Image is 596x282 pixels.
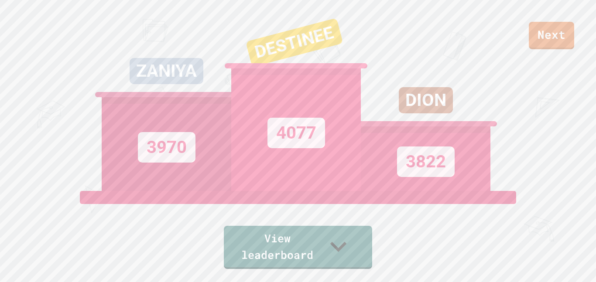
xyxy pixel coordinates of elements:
[399,87,453,113] div: DION
[397,146,455,177] div: 3822
[138,132,195,163] div: 3970
[224,226,372,269] a: View leaderboard
[130,58,203,84] div: ZANIYA
[246,18,343,67] div: DESTINEE
[267,118,325,148] div: 4077
[529,22,574,49] a: Next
